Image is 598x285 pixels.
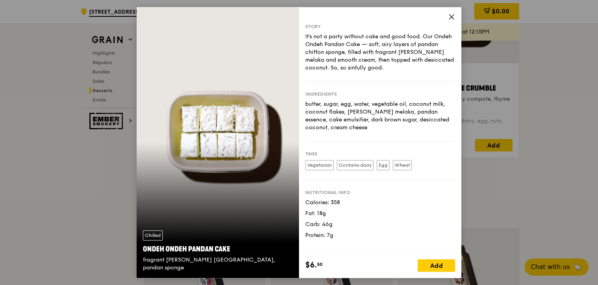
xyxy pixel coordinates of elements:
[317,261,323,267] span: 50
[393,160,412,170] label: Wheat
[305,199,455,207] div: Calories: 358
[337,160,374,170] label: Contains dairy
[143,256,293,272] div: fragrant [PERSON_NAME] [GEOGRAPHIC_DATA], pandan sponge
[305,100,455,132] div: butter, sugar, egg, water, vegetable oil, coconut milk, coconut flakes, [PERSON_NAME] melaka, pan...
[143,244,293,255] div: Ondeh Ondeh Pandan Cake
[143,230,163,240] div: Chilled
[305,23,455,30] div: Story
[305,259,317,271] span: $6.
[305,210,455,217] div: Fat: 18g
[305,189,455,196] div: Nutritional info
[418,259,455,272] div: Add
[377,160,390,170] label: Egg
[305,33,455,72] div: It's not a party without cake and good food. Our Ondeh Ondeh Pandan Cake — soft, airy layers of p...
[305,91,455,97] div: Ingredients
[305,160,334,170] label: Vegetarian
[305,232,455,239] div: Protein: 7g
[305,151,455,157] div: Tags
[305,221,455,228] div: Carb: 46g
